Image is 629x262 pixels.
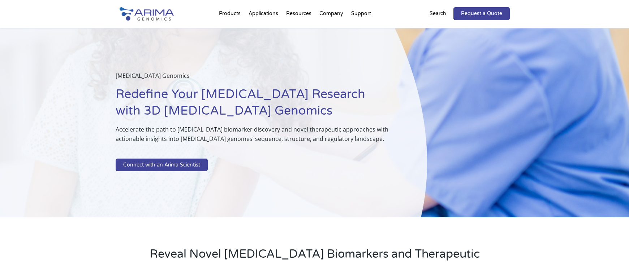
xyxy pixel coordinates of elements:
[116,86,391,125] h1: Redefine Your [MEDICAL_DATA] Research with 3D [MEDICAL_DATA] Genomics
[453,7,510,20] a: Request a Quote
[120,7,174,21] img: Arima-Genomics-logo
[430,9,446,18] p: Search
[116,125,391,149] p: Accelerate the path to [MEDICAL_DATA] biomarker discovery and novel therapeutic approaches with a...
[116,159,208,172] a: Connect with an Arima Scientist
[116,71,391,86] p: [MEDICAL_DATA] Genomics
